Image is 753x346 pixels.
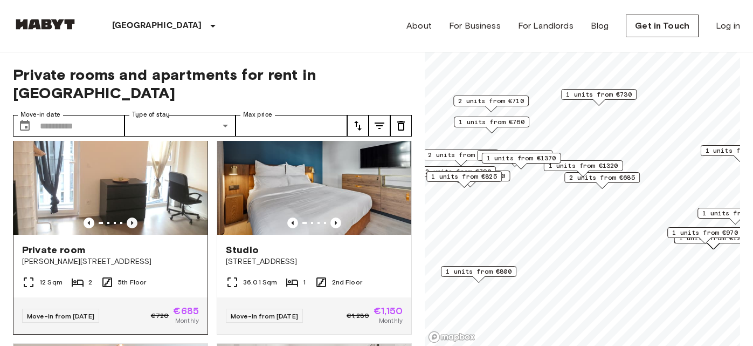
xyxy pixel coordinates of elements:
[406,19,432,32] a: About
[132,110,170,119] label: Type of stay
[566,90,632,99] span: 1 units from €730
[332,277,362,287] span: 2nd Floor
[151,311,169,321] span: €720
[564,172,640,189] div: Map marker
[428,150,494,160] span: 2 units from €695
[13,65,412,102] span: Private rooms and apartments for rent in [GEOGRAPHIC_DATA]
[672,228,738,238] span: 1 units from €970
[14,115,36,137] button: Choose date
[13,19,78,30] img: Habyt
[347,115,369,137] button: tune
[84,218,94,228] button: Previous image
[549,161,618,171] span: 1 units from €1320
[27,312,94,320] span: Move-in from [DATE]
[716,19,740,32] a: Log in
[369,115,390,137] button: tune
[436,171,506,181] span: 1 units from €1150
[347,311,369,321] span: €1,280
[374,306,403,316] span: €1,150
[458,96,524,106] span: 2 units from €710
[431,172,497,181] span: 1 units from €825
[454,117,529,133] div: Map marker
[446,267,512,276] span: 1 units from €800
[88,277,92,287] span: 2
[569,173,635,182] span: 2 units from €685
[426,171,502,188] div: Map marker
[441,266,516,283] div: Map marker
[420,166,496,183] div: Map marker
[626,15,699,37] a: Get in Touch
[518,19,574,32] a: For Landlords
[226,243,259,256] span: Studio
[431,171,510,187] div: Map marker
[428,331,475,343] a: Mapbox logo
[561,89,637,106] div: Map marker
[112,19,202,32] p: [GEOGRAPHIC_DATA]
[39,277,63,287] span: 12 Sqm
[127,218,137,228] button: Previous image
[390,115,412,137] button: tune
[423,150,499,166] div: Map marker
[22,243,85,256] span: Private room
[118,277,146,287] span: 5th Floor
[449,19,501,32] a: For Business
[330,218,341,228] button: Previous image
[13,105,208,335] a: Marketing picture of unit DE-01-302-013-01Previous imagePrevious imagePrivate room[PERSON_NAME][S...
[477,150,552,167] div: Map marker
[231,312,298,320] span: Move-in from [DATE]
[667,227,743,244] div: Map marker
[20,110,60,119] label: Move-in date
[544,160,623,177] div: Map marker
[13,105,208,235] img: Marketing picture of unit DE-01-302-013-01
[591,19,609,32] a: Blog
[287,218,298,228] button: Previous image
[379,316,403,325] span: Monthly
[459,117,524,127] span: 1 units from €760
[425,167,491,177] span: 2 units from €790
[243,277,277,287] span: 36.01 Sqm
[482,151,548,160] span: 4 units from €715
[303,277,306,287] span: 1
[243,110,272,119] label: Max price
[22,256,199,267] span: [PERSON_NAME][STREET_ADDRESS]
[217,105,412,335] a: Marketing picture of unit DE-01-483-204-01Previous imagePrevious imageStudio[STREET_ADDRESS]36.01...
[453,96,529,112] div: Map marker
[173,306,199,316] span: €685
[487,153,556,163] span: 1 units from €1370
[226,256,403,267] span: [STREET_ADDRESS]
[482,153,561,169] div: Map marker
[175,316,199,325] span: Monthly
[217,105,411,235] img: Marketing picture of unit DE-01-483-204-01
